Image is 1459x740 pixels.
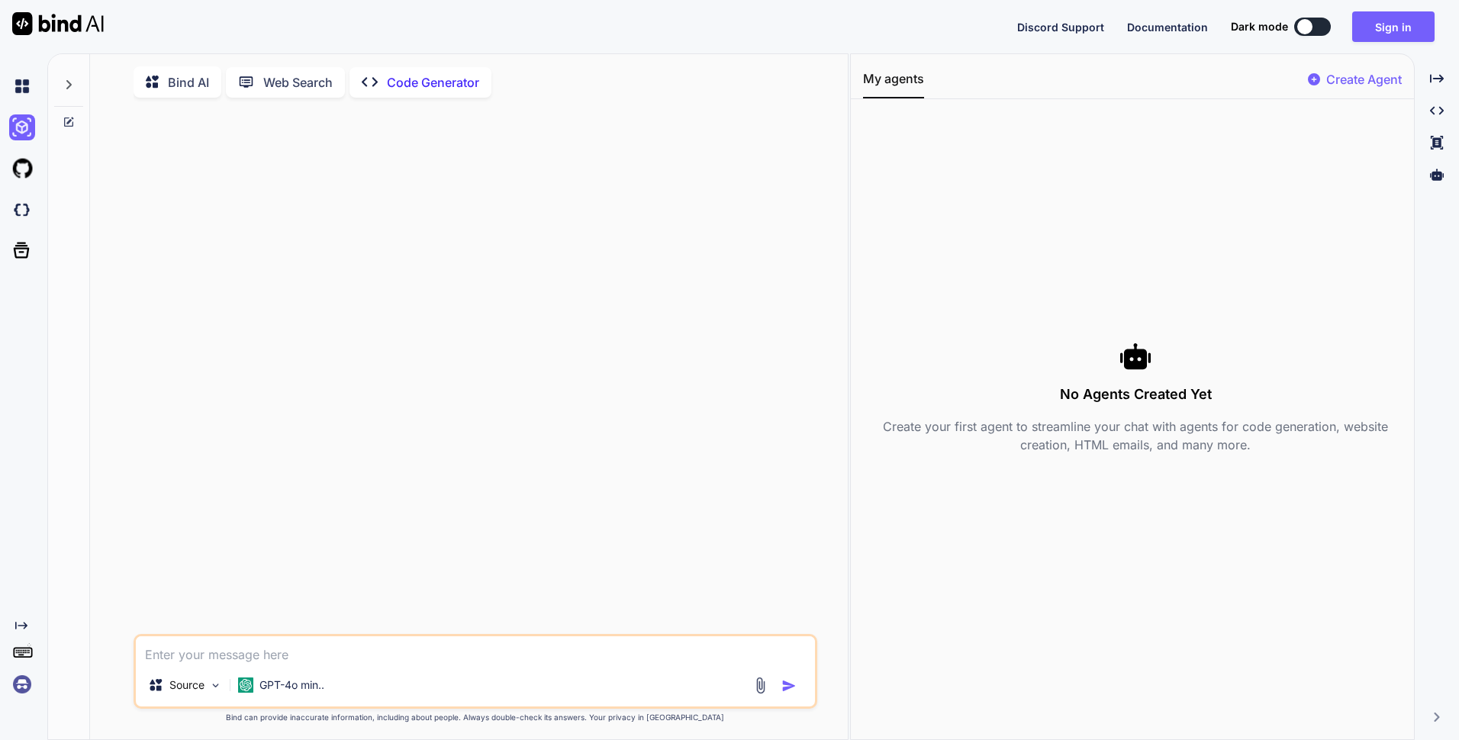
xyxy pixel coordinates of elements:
[259,677,324,693] p: GPT-4o min..
[209,679,222,692] img: Pick Models
[781,678,797,693] img: icon
[12,12,104,35] img: Bind AI
[863,417,1408,454] p: Create your first agent to streamline your chat with agents for code generation, website creation...
[863,69,924,98] button: My agents
[168,73,209,92] p: Bind AI
[1231,19,1288,34] span: Dark mode
[263,73,333,92] p: Web Search
[134,712,817,723] p: Bind can provide inaccurate information, including about people. Always double-check its answers....
[387,73,479,92] p: Code Generator
[863,384,1408,405] h3: No Agents Created Yet
[238,677,253,693] img: GPT-4o mini
[1326,70,1402,88] p: Create Agent
[9,197,35,223] img: darkCloudIdeIcon
[9,114,35,140] img: ai-studio
[752,677,769,694] img: attachment
[1127,19,1208,35] button: Documentation
[9,671,35,697] img: signin
[1017,21,1104,34] span: Discord Support
[1017,19,1104,35] button: Discord Support
[1352,11,1435,42] button: Sign in
[9,73,35,99] img: chat
[9,156,35,182] img: githubLight
[1127,21,1208,34] span: Documentation
[169,677,205,693] p: Source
